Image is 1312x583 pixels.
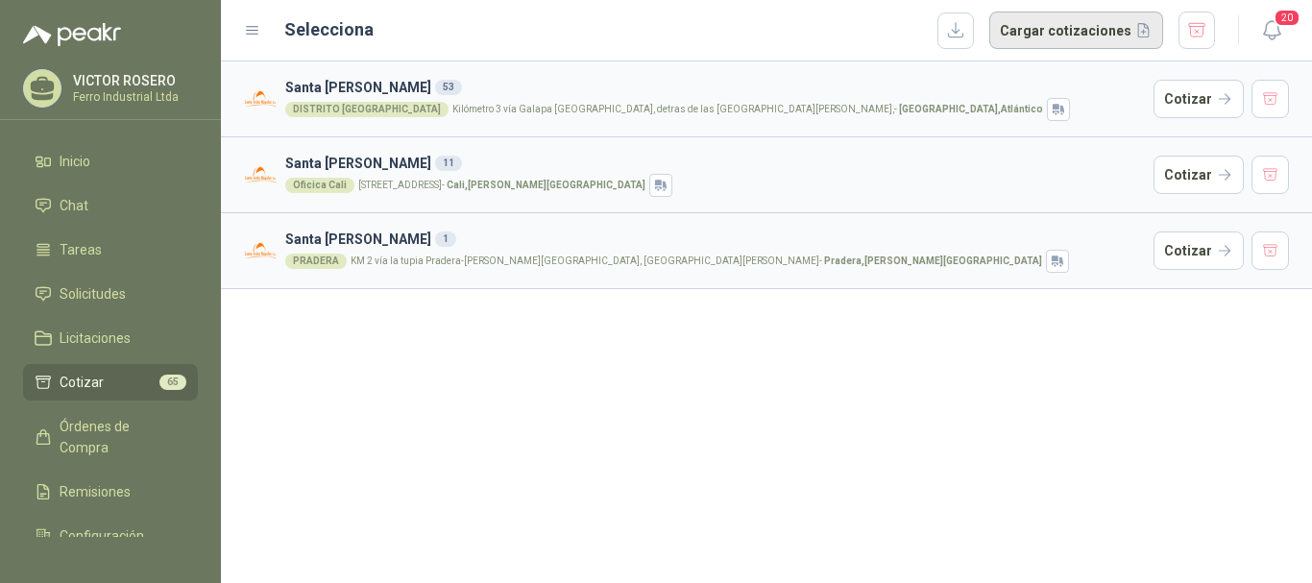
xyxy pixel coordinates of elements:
a: Cotizar65 [23,364,198,401]
div: 11 [435,156,462,171]
p: [STREET_ADDRESS] - [358,181,645,190]
span: Remisiones [60,481,131,502]
h3: Santa [PERSON_NAME] [285,77,1146,98]
button: Cotizar [1154,80,1244,118]
a: Solicitudes [23,276,198,312]
p: VICTOR ROSERO [73,74,193,87]
a: Remisiones [23,474,198,510]
a: Licitaciones [23,320,198,356]
span: Solicitudes [60,283,126,304]
button: Cargar cotizaciones [989,12,1163,50]
span: Licitaciones [60,328,131,349]
a: Órdenes de Compra [23,408,198,466]
a: Tareas [23,231,198,268]
h3: Santa [PERSON_NAME] [285,153,1146,174]
a: Configuración [23,518,198,554]
p: Ferro Industrial Ltda [73,91,193,103]
button: Cotizar [1154,231,1244,270]
div: 53 [435,80,462,95]
span: 20 [1274,9,1300,27]
strong: Cali , [PERSON_NAME][GEOGRAPHIC_DATA] [447,180,645,190]
div: PRADERA [285,254,347,269]
span: Configuración [60,525,144,547]
button: Cotizar [1154,156,1244,194]
strong: Pradera , [PERSON_NAME][GEOGRAPHIC_DATA] [824,255,1042,266]
div: Oficica Cali [285,178,354,193]
img: Company Logo [244,158,278,192]
button: 20 [1254,13,1289,48]
img: Logo peakr [23,23,121,46]
img: Company Logo [244,83,278,116]
img: Company Logo [244,234,278,268]
h2: Selecciona [284,16,374,43]
div: 1 [435,231,456,247]
span: Chat [60,195,88,216]
h3: Santa [PERSON_NAME] [285,229,1146,250]
span: Inicio [60,151,90,172]
span: Órdenes de Compra [60,416,180,458]
span: Cotizar [60,372,104,393]
a: Chat [23,187,198,224]
span: Tareas [60,239,102,260]
div: DISTRITO [GEOGRAPHIC_DATA] [285,102,449,117]
span: 65 [159,375,186,390]
p: KM 2 vía la tupia Pradera-[PERSON_NAME][GEOGRAPHIC_DATA], [GEOGRAPHIC_DATA][PERSON_NAME] - [351,256,1042,266]
strong: [GEOGRAPHIC_DATA] , Atlántico [899,104,1043,114]
a: Inicio [23,143,198,180]
p: Kilómetro 3 vía Galapa [GEOGRAPHIC_DATA], detras de las [GEOGRAPHIC_DATA][PERSON_NAME], - [452,105,1043,114]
